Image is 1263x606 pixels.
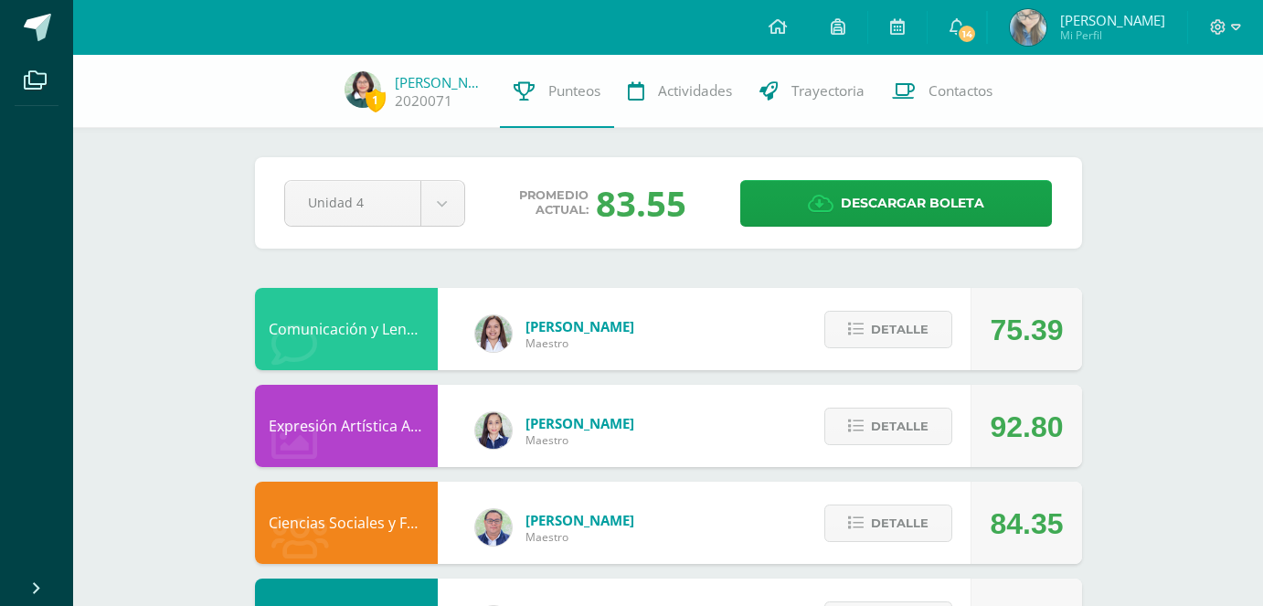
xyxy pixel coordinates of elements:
[990,386,1063,468] div: 92.80
[871,409,929,443] span: Detalle
[525,432,634,448] span: Maestro
[475,509,512,546] img: c1c1b07ef08c5b34f56a5eb7b3c08b85.png
[824,311,952,348] button: Detalle
[345,71,381,108] img: 5aee086bccfda61cf94ce241b30b3309.png
[990,483,1063,565] div: 84.35
[841,181,984,226] span: Descargar boleta
[1060,11,1165,29] span: [PERSON_NAME]
[525,529,634,545] span: Maestro
[1010,9,1046,46] img: 7d02f41652e9b30033448e1022228eb5.png
[824,505,952,542] button: Detalle
[475,315,512,352] img: acecb51a315cac2de2e3deefdb732c9f.png
[957,24,977,44] span: 14
[255,288,438,370] div: Comunicación y Lenguaje, Inglés
[500,55,614,128] a: Punteos
[929,81,992,101] span: Contactos
[475,412,512,449] img: 360951c6672e02766e5b7d72674f168c.png
[740,180,1052,227] a: Descargar boleta
[658,81,732,101] span: Actividades
[525,317,634,335] span: [PERSON_NAME]
[878,55,1006,128] a: Contactos
[990,289,1063,371] div: 75.39
[525,335,634,351] span: Maestro
[519,188,589,218] span: Promedio actual:
[548,81,600,101] span: Punteos
[525,414,634,432] span: [PERSON_NAME]
[871,506,929,540] span: Detalle
[255,385,438,467] div: Expresión Artística ARTES PLÁSTICAS
[285,181,464,226] a: Unidad 4
[746,55,878,128] a: Trayectoria
[395,73,486,91] a: [PERSON_NAME]
[1060,27,1165,43] span: Mi Perfil
[614,55,746,128] a: Actividades
[525,511,634,529] span: [PERSON_NAME]
[824,408,952,445] button: Detalle
[871,313,929,346] span: Detalle
[255,482,438,564] div: Ciencias Sociales y Formación Ciudadana
[366,89,386,112] span: 1
[791,81,865,101] span: Trayectoria
[395,91,452,111] a: 2020071
[308,181,398,224] span: Unidad 4
[596,179,686,227] div: 83.55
